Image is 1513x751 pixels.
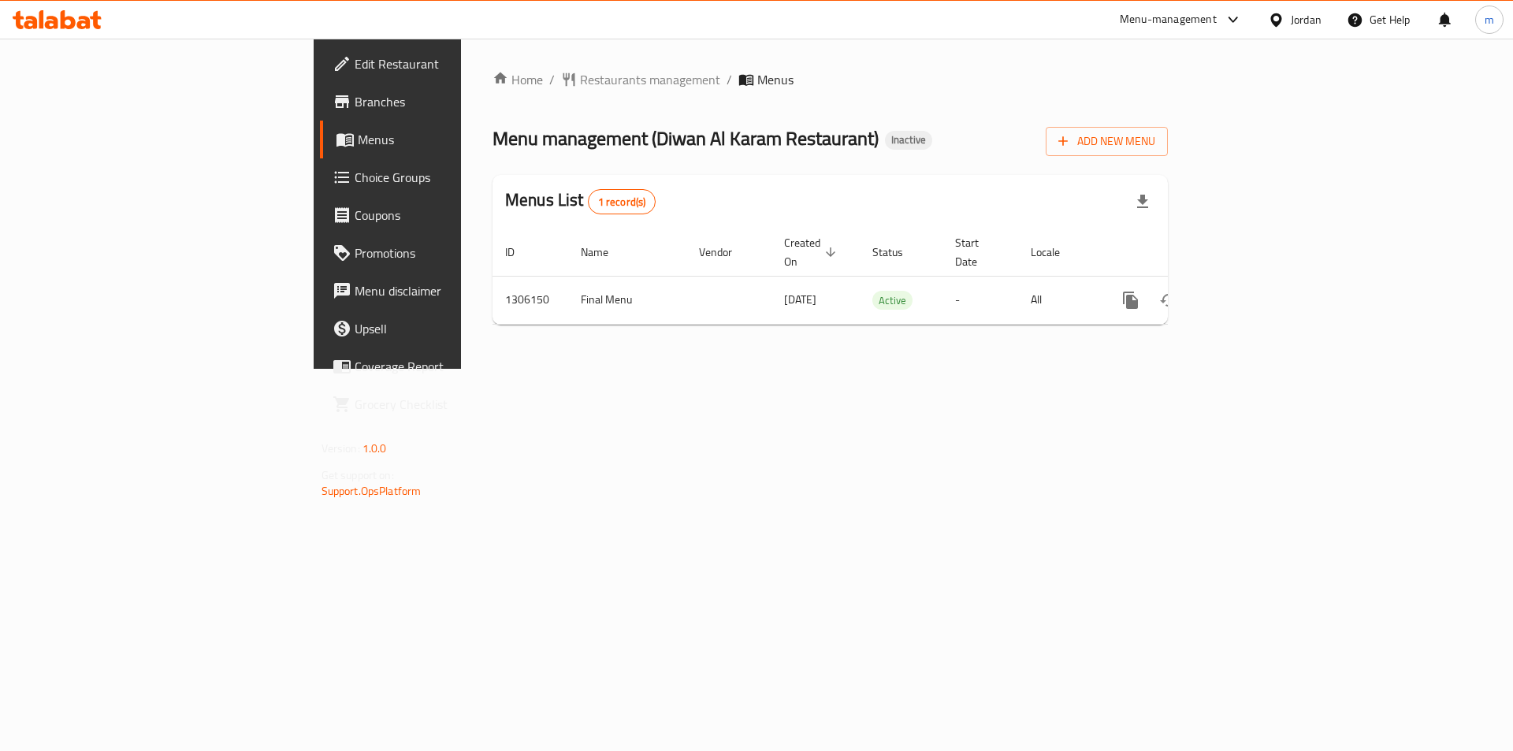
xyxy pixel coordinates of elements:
a: Upsell [320,310,567,348]
table: enhanced table [493,229,1276,325]
div: Active [872,291,913,310]
span: Vendor [699,243,753,262]
div: Jordan [1291,11,1322,28]
a: Menu disclaimer [320,272,567,310]
span: Menus [358,130,554,149]
span: Edit Restaurant [355,54,554,73]
span: Locale [1031,243,1080,262]
span: [DATE] [784,289,816,310]
a: Coupons [320,196,567,234]
button: Change Status [1150,281,1188,319]
span: Menus [757,70,794,89]
button: more [1112,281,1150,319]
span: Inactive [885,133,932,147]
td: Final Menu [568,276,686,324]
span: Promotions [355,244,554,262]
span: Status [872,243,924,262]
span: Branches [355,92,554,111]
th: Actions [1099,229,1276,277]
a: Grocery Checklist [320,385,567,423]
button: Add New Menu [1046,127,1168,156]
a: Menus [320,121,567,158]
a: Branches [320,83,567,121]
a: Edit Restaurant [320,45,567,83]
a: Choice Groups [320,158,567,196]
span: Menu management ( Diwan Al Karam Restaurant ) [493,121,879,156]
span: Start Date [955,233,999,271]
a: Support.OpsPlatform [322,481,422,501]
span: Coverage Report [355,357,554,376]
span: Add New Menu [1058,132,1155,151]
span: ID [505,243,535,262]
span: Get support on: [322,465,394,485]
td: - [942,276,1018,324]
span: Version: [322,438,360,459]
span: Restaurants management [580,70,720,89]
span: Name [581,243,629,262]
span: Upsell [355,319,554,338]
a: Promotions [320,234,567,272]
a: Restaurants management [561,70,720,89]
span: Choice Groups [355,168,554,187]
span: m [1485,11,1494,28]
li: / [727,70,732,89]
div: Menu-management [1120,10,1217,29]
nav: breadcrumb [493,70,1168,89]
div: Total records count [588,189,656,214]
div: Export file [1124,183,1162,221]
span: Menu disclaimer [355,281,554,300]
td: All [1018,276,1099,324]
span: 1 record(s) [589,195,656,210]
span: Active [872,292,913,310]
span: Grocery Checklist [355,395,554,414]
span: Created On [784,233,841,271]
a: Coverage Report [320,348,567,385]
h2: Menus List [505,188,656,214]
div: Inactive [885,131,932,150]
span: Coupons [355,206,554,225]
span: 1.0.0 [362,438,387,459]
